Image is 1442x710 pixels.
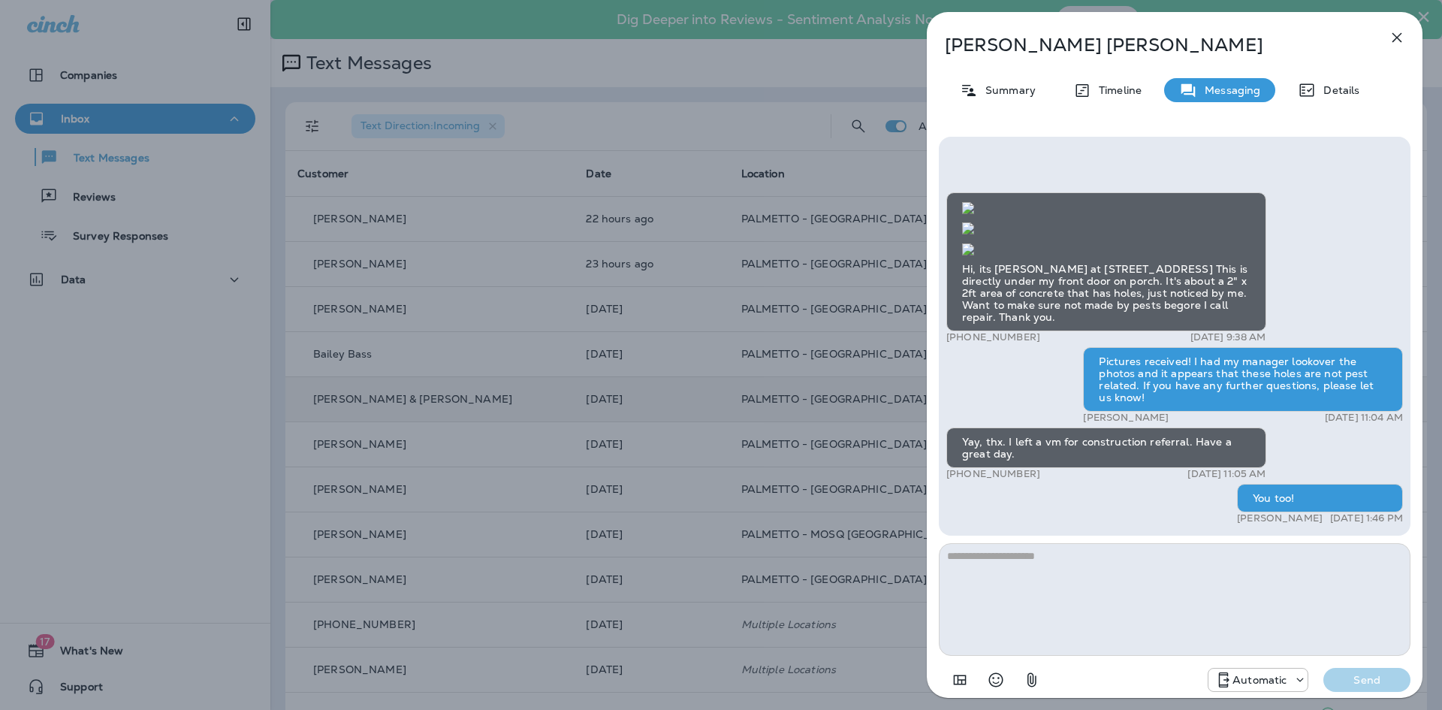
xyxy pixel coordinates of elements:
p: [DATE] 11:05 AM [1187,468,1266,480]
p: [DATE] 9:38 AM [1190,331,1266,343]
p: Details [1316,84,1359,96]
p: [DATE] 1:46 PM [1330,512,1403,524]
p: [PHONE_NUMBER] [946,468,1040,480]
p: Automatic [1232,674,1287,686]
div: Yay, thx. I left a vm for construction referral. Have a great day. [946,428,1266,468]
div: You too! [1237,484,1403,512]
p: [PHONE_NUMBER] [946,331,1040,343]
div: Hi, its [PERSON_NAME] at [STREET_ADDRESS] This is directly under my front door on porch. It's abo... [946,192,1266,331]
button: Select an emoji [981,665,1011,695]
p: [PERSON_NAME] [1083,412,1169,424]
img: twilio-download [962,222,974,234]
p: Timeline [1091,84,1142,96]
img: twilio-download [962,202,974,214]
p: [PERSON_NAME] [1237,512,1323,524]
div: Pictures received! I had my manager lookover the photos and it appears that these holes are not p... [1083,347,1403,412]
p: Messaging [1197,84,1260,96]
p: Summary [978,84,1036,96]
p: [DATE] 11:04 AM [1325,412,1403,424]
button: Add in a premade template [945,665,975,695]
img: twilio-download [962,243,974,255]
p: [PERSON_NAME] [PERSON_NAME] [945,35,1355,56]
